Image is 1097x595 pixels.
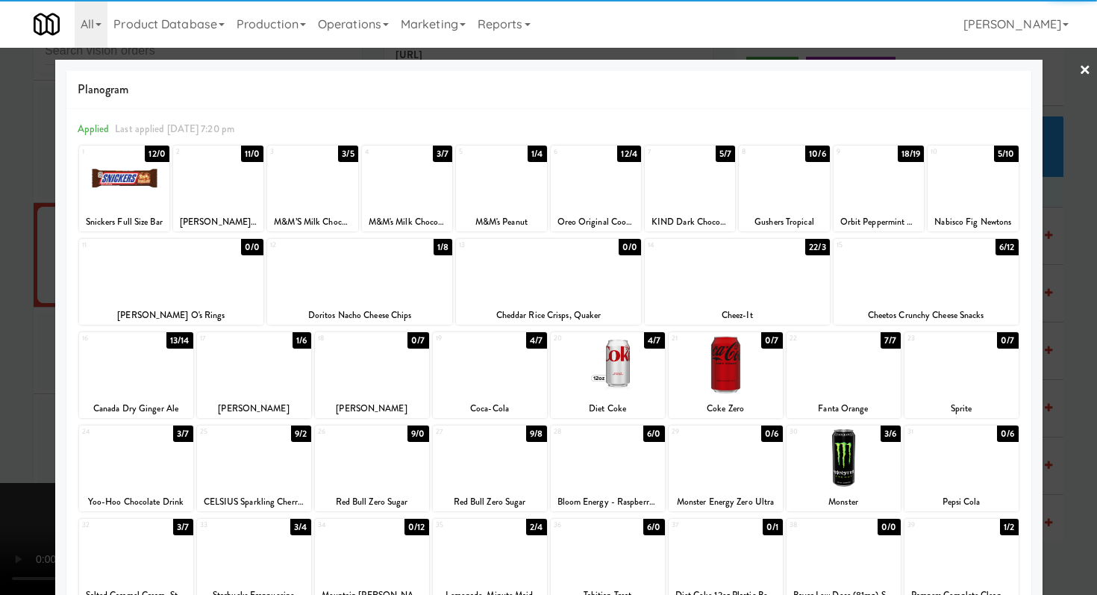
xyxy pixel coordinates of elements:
div: Snickers Full Size Bar [81,213,167,231]
div: 180/7[PERSON_NAME] [315,332,429,418]
div: 130/0Cheddar Rice Crisps, Quaker [456,239,641,325]
div: 230/7Sprite [904,332,1019,418]
div: 259/2CELSIUS Sparkling Cherry Cola [197,426,311,511]
div: Monster [789,493,898,511]
div: 3 [270,146,313,158]
div: 13 [459,239,548,252]
div: 810/6Gushers Tropical [739,146,829,231]
div: 18/19 [898,146,925,162]
div: 39 [907,519,962,532]
img: Micromart [34,11,60,37]
div: M&M's Milk Chocolate [362,213,452,231]
div: 5/10 [994,146,1018,162]
div: 1/2 [1000,519,1018,535]
div: Cheddar Rice Crisps, Quaker [458,306,639,325]
div: 23 [907,332,962,345]
div: 0/6 [997,426,1018,442]
div: 29 [672,426,726,438]
div: Fanta Orange [787,399,901,418]
div: [PERSON_NAME] O's Rings [79,306,264,325]
div: 0/7 [997,332,1018,349]
div: 9/8 [526,426,546,442]
div: 11/0 [241,146,263,162]
div: 0/7 [407,332,428,349]
div: 6/12 [996,239,1018,255]
div: 0/7 [761,332,782,349]
div: 3/7 [173,519,193,535]
div: 2 [176,146,219,158]
div: 24 [82,426,137,438]
span: Applied [78,122,110,136]
div: Gushers Tropical [739,213,829,231]
div: Coca-Cola [433,399,547,418]
div: 286/0Bloom Energy - Raspberry Lemon [551,426,665,511]
div: Cheddar Rice Crisps, Quaker [456,306,641,325]
div: Red Bull Zero Sugar [315,493,429,511]
div: M&M’S Milk Chocolate Peanut Butter Candy [269,213,355,231]
div: 25 [200,426,254,438]
div: 13/14 [166,332,193,349]
div: Oreo Original Cookies [553,213,639,231]
div: Canada Dry Ginger Ale [81,399,191,418]
div: 0/6 [761,426,782,442]
div: 110/0[PERSON_NAME] O's Rings [79,239,264,325]
div: 26 [318,426,372,438]
div: 112/0Snickers Full Size Bar [79,146,169,231]
div: 12 [270,239,360,252]
div: [PERSON_NAME] [197,399,311,418]
div: 0/12 [404,519,428,535]
div: 3/7 [433,146,452,162]
div: 1/6 [293,332,310,349]
div: 17 [200,332,254,345]
div: M&M's Peanut [458,213,544,231]
div: Bloom Energy - Raspberry Lemon [553,493,663,511]
div: 194/7Coca-Cola [433,332,547,418]
div: Pepsi Cola [907,493,1016,511]
div: 918/19Orbit Peppermint Gum [834,146,924,231]
div: M&M’S Milk Chocolate Peanut Butter Candy [267,213,357,231]
div: Orbit Peppermint Gum [836,213,922,231]
div: 0/0 [241,239,263,255]
div: 6/0 [643,426,664,442]
div: 1613/14Canada Dry Ginger Ale [79,332,193,418]
div: Canada Dry Ginger Ale [79,399,193,418]
div: Red Bull Zero Sugar [317,493,427,511]
div: 9/0 [407,426,428,442]
div: [PERSON_NAME] [199,399,309,418]
div: 1 [82,146,125,158]
div: 34 [318,519,372,532]
div: 10/6 [805,146,829,162]
div: 105/10Nabisco Fig Newtons [928,146,1018,231]
div: 7 [648,146,690,158]
div: 210/7Coke Zero [669,332,783,418]
div: Yoo-Hoo Chocolate Drink [81,493,191,511]
div: 4/7 [644,332,664,349]
div: Snickers Full Size Bar [79,213,169,231]
div: Nabisco Fig Newtons [928,213,1018,231]
div: 32 [82,519,137,532]
div: 37 [672,519,726,532]
div: 35 [436,519,490,532]
div: 0/1 [763,519,782,535]
div: 4 [365,146,407,158]
div: 21 [672,332,726,345]
span: Planogram [78,78,1020,101]
div: 16 [82,332,137,345]
div: Nabisco Fig Newtons [930,213,1016,231]
div: [PERSON_NAME] O's Rings [81,306,262,325]
div: Sprite [904,399,1019,418]
div: 20 [554,332,608,345]
div: 227/7Fanta Orange [787,332,901,418]
div: Cheez-It [647,306,828,325]
div: 8 [742,146,784,158]
div: 0/0 [878,519,900,535]
div: Monster Energy Zero Ultra [671,493,781,511]
div: 2/4 [526,519,546,535]
div: 204/7Diet Coke [551,332,665,418]
div: 14 [648,239,737,252]
div: Coke Zero [669,399,783,418]
div: CELSIUS Sparkling Cherry Cola [197,493,311,511]
div: 3/7 [173,426,193,442]
div: 5/7 [716,146,735,162]
div: Red Bull Zero Sugar [433,493,547,511]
